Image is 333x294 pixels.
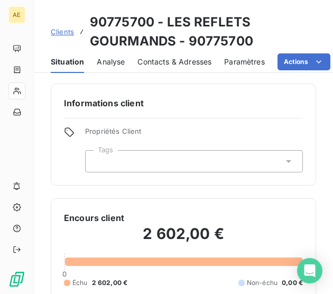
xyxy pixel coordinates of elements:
[51,57,84,67] span: Situation
[51,26,74,37] a: Clients
[297,258,322,283] div: Open Intercom Messenger
[137,57,211,67] span: Contacts & Adresses
[90,13,316,51] h3: 90775700 - LES REFLETS GOURMANDS - 90775700
[64,224,303,254] h2: 2 602,00 €
[51,27,74,36] span: Clients
[92,278,128,288] span: 2 602,00 €
[94,157,103,166] input: Ajouter une valeur
[277,53,330,70] button: Actions
[72,278,88,288] span: Échu
[8,6,25,23] div: AE
[85,127,303,142] span: Propriétés Client
[64,97,303,109] h6: Informations client
[247,278,277,288] span: Non-échu
[282,278,303,288] span: 0,00 €
[62,270,67,278] span: 0
[97,57,125,67] span: Analyse
[64,212,124,224] h6: Encours client
[224,57,265,67] span: Paramètres
[8,271,25,288] img: Logo LeanPay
